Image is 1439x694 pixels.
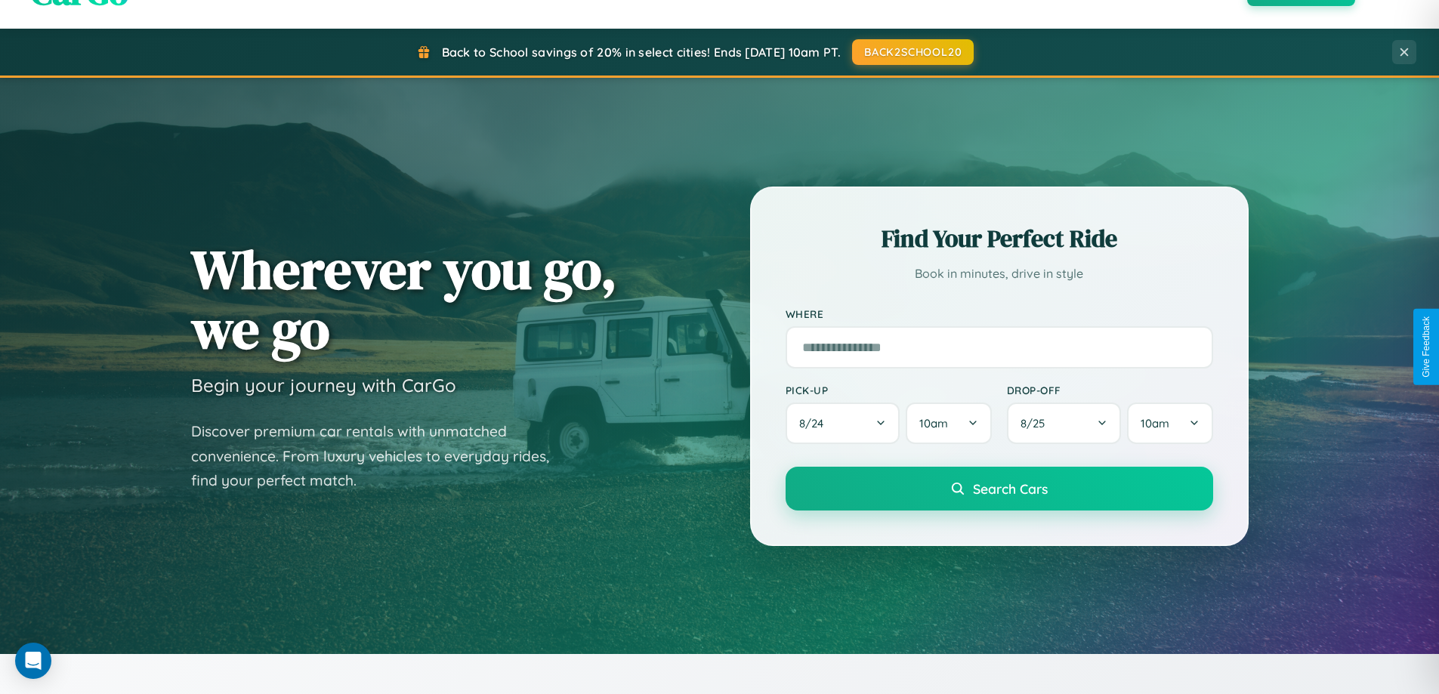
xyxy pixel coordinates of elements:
label: Where [786,307,1213,320]
div: Open Intercom Messenger [15,643,51,679]
button: 10am [1127,403,1212,444]
button: 8/24 [786,403,900,444]
button: Search Cars [786,467,1213,510]
span: Back to School savings of 20% in select cities! Ends [DATE] 10am PT. [442,45,841,60]
label: Pick-up [786,384,992,396]
span: Search Cars [973,480,1048,497]
h1: Wherever you go, we go [191,239,617,359]
span: 10am [919,416,948,430]
h3: Begin your journey with CarGo [191,374,456,396]
button: BACK2SCHOOL20 [852,39,974,65]
button: 10am [906,403,991,444]
label: Drop-off [1007,384,1213,396]
span: 10am [1141,416,1169,430]
h2: Find Your Perfect Ride [786,222,1213,255]
div: Give Feedback [1421,316,1431,378]
span: 8 / 25 [1021,416,1052,430]
p: Book in minutes, drive in style [786,263,1213,285]
button: 8/25 [1007,403,1122,444]
p: Discover premium car rentals with unmatched convenience. From luxury vehicles to everyday rides, ... [191,419,569,493]
span: 8 / 24 [799,416,831,430]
